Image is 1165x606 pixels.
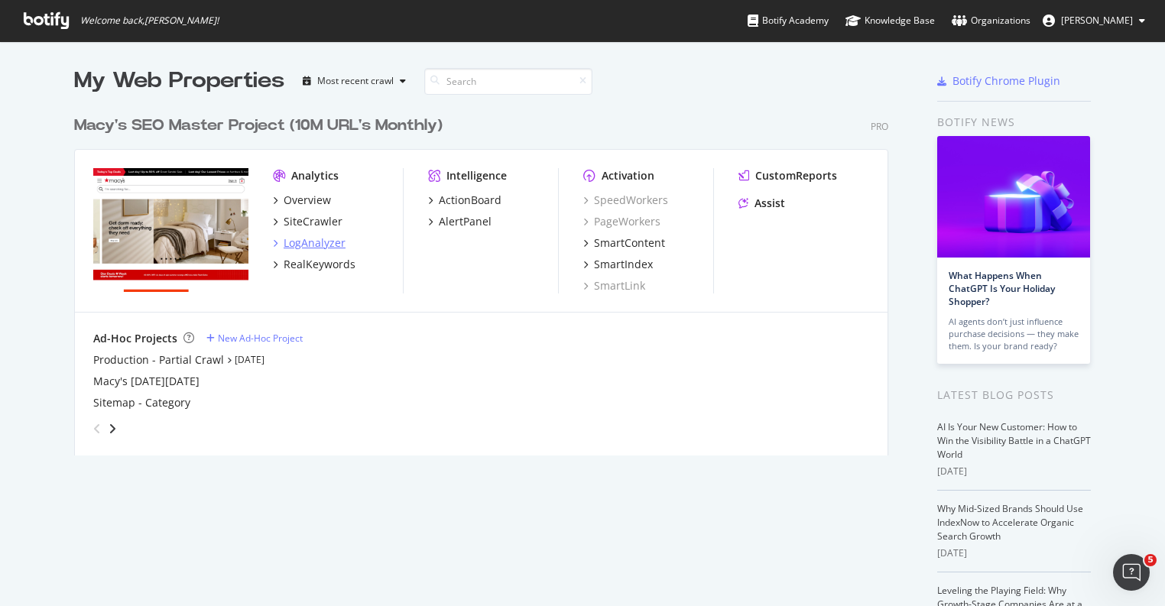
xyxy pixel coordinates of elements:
a: SpeedWorkers [583,193,668,208]
a: Overview [273,193,331,208]
a: PageWorkers [583,214,660,229]
a: Macy's [DATE][DATE] [93,374,200,389]
div: Overview [284,193,331,208]
div: Knowledge Base [845,13,935,28]
span: Allison Gollub [1061,14,1133,27]
a: Botify Chrome Plugin [937,73,1060,89]
a: RealKeywords [273,257,355,272]
a: ActionBoard [428,193,501,208]
a: Production - Partial Crawl [93,352,224,368]
a: Sitemap - Category [93,395,190,410]
a: What Happens When ChatGPT Is Your Holiday Shopper? [949,269,1055,308]
div: Intelligence [446,168,507,183]
a: CustomReports [738,168,837,183]
a: New Ad-Hoc Project [206,332,303,345]
div: Latest Blog Posts [937,387,1091,403]
div: Most recent crawl [317,76,394,86]
div: Activation [602,168,654,183]
a: [DATE] [235,353,264,366]
a: AI Is Your New Customer: How to Win the Visibility Battle in a ChatGPT World [937,420,1091,461]
div: CustomReports [755,168,837,183]
div: SmartContent [594,235,665,251]
a: AlertPanel [428,214,492,229]
div: New Ad-Hoc Project [218,332,303,345]
div: RealKeywords [284,257,355,272]
iframe: Intercom live chat [1113,554,1150,591]
div: SmartIndex [594,257,653,272]
div: Botify Academy [748,13,829,28]
a: LogAnalyzer [273,235,346,251]
div: My Web Properties [74,66,284,96]
div: Pro [871,120,888,133]
div: AI agents don’t just influence purchase decisions — they make them. Is your brand ready? [949,316,1079,352]
div: Ad-Hoc Projects [93,331,177,346]
div: Analytics [291,168,339,183]
img: What Happens When ChatGPT Is Your Holiday Shopper? [937,136,1090,258]
a: SmartIndex [583,257,653,272]
a: SiteCrawler [273,214,342,229]
button: [PERSON_NAME] [1030,8,1157,33]
div: Assist [754,196,785,211]
a: Why Mid-Sized Brands Should Use IndexNow to Accelerate Organic Search Growth [937,502,1083,543]
div: angle-left [87,416,107,441]
input: Search [424,68,592,95]
div: LogAnalyzer [284,235,346,251]
div: Organizations [952,13,1030,28]
div: [DATE] [937,465,1091,478]
img: www.macys.com [93,168,248,292]
div: grid [74,96,901,455]
button: Most recent crawl [297,69,412,93]
span: 5 [1144,554,1157,566]
div: [DATE] [937,546,1091,560]
div: Botify news [937,114,1091,131]
div: angle-right [107,421,118,436]
div: AlertPanel [439,214,492,229]
div: Botify Chrome Plugin [952,73,1060,89]
div: ActionBoard [439,193,501,208]
a: SmartContent [583,235,665,251]
a: Assist [738,196,785,211]
a: SmartLink [583,278,645,293]
div: Macy's SEO Master Project (10M URL's Monthly) [74,115,443,137]
span: Welcome back, [PERSON_NAME] ! [80,15,219,27]
a: Macy's SEO Master Project (10M URL's Monthly) [74,115,449,137]
div: SiteCrawler [284,214,342,229]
